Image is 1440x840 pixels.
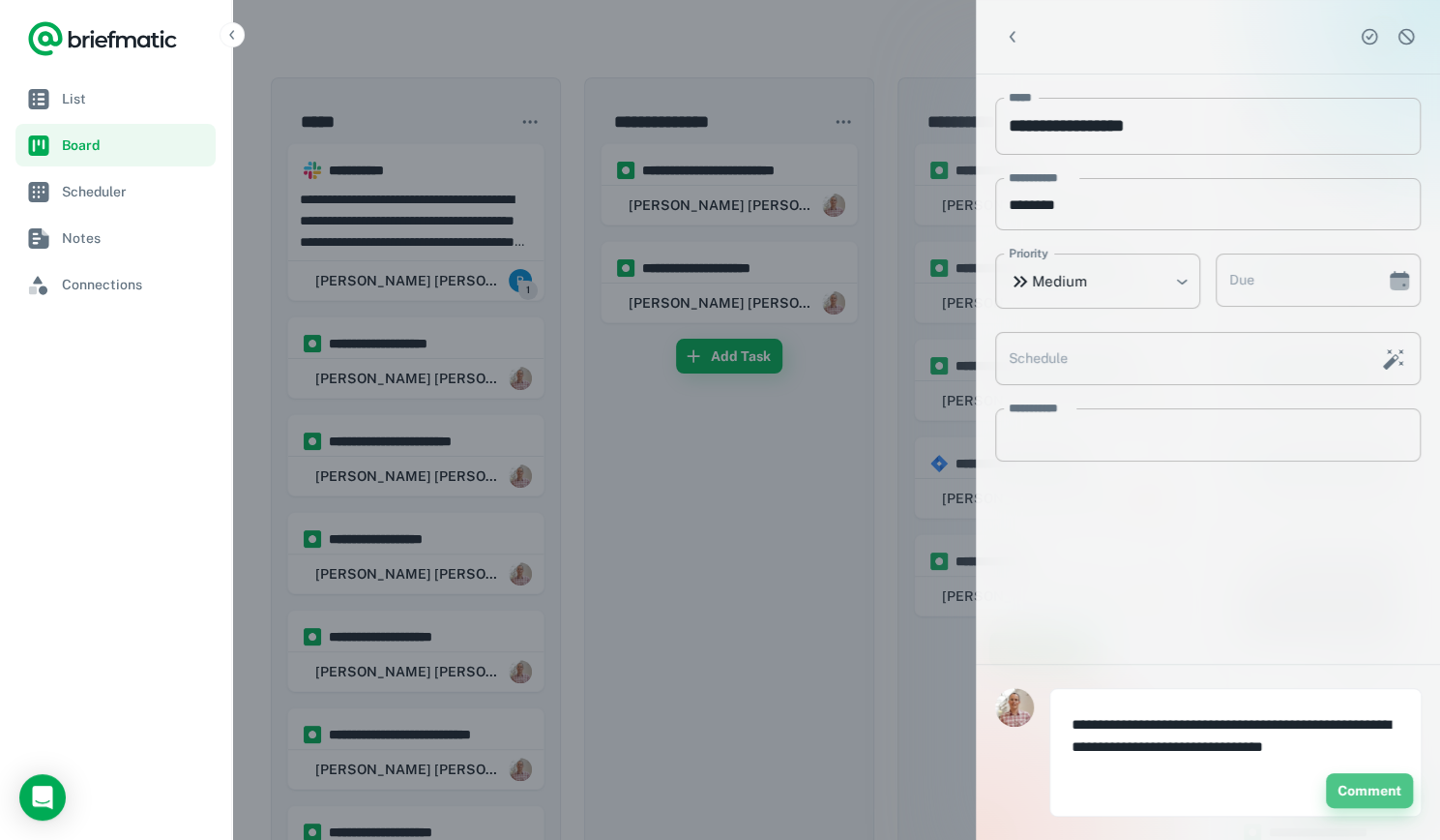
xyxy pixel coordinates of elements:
a: Logo [27,19,178,58]
a: Connections [15,263,216,306]
div: Medium [995,254,1200,309]
button: Dismiss task [1392,22,1421,51]
a: Board [15,124,216,166]
div: Open Intercom Messenger [19,774,66,821]
img: Rob Mark [995,688,1034,727]
button: Comment [1326,773,1413,808]
button: Back [995,19,1030,54]
a: Notes [15,217,216,259]
span: Notes [62,227,208,249]
span: Board [62,135,208,156]
button: Choose date [1380,261,1419,300]
button: Complete task [1355,22,1384,51]
a: List [15,77,216,120]
button: Schedule this task with AI [1377,343,1410,375]
span: Scheduler [62,181,208,202]
span: List [62,88,208,109]
span: Connections [62,274,208,295]
label: Priority [1009,245,1048,262]
a: Scheduler [15,170,216,213]
div: scrollable content [976,75,1440,664]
